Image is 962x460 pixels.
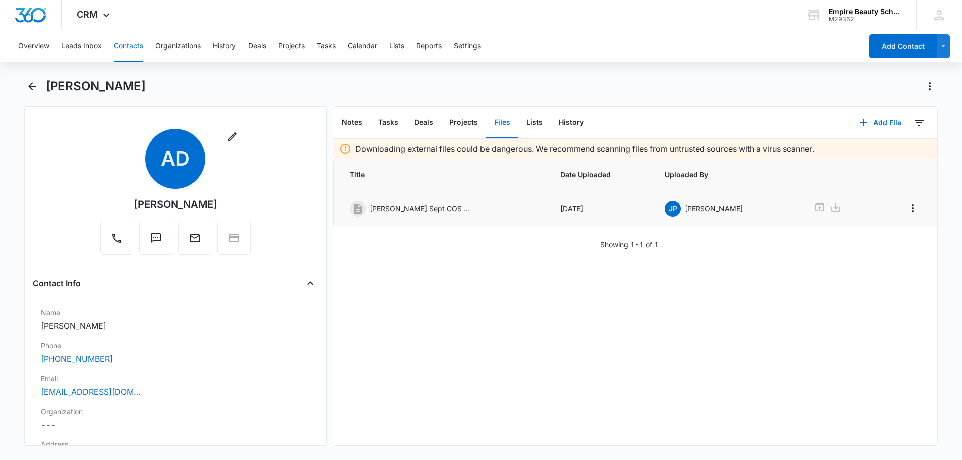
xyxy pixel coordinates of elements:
button: History [551,107,592,138]
p: Downloading external files could be dangerous. We recommend scanning files from untrusted sources... [355,143,814,155]
p: [PERSON_NAME] [685,203,743,214]
button: Call [100,222,133,255]
label: Address [41,439,310,449]
button: Lists [389,30,404,62]
button: Projects [278,30,305,62]
button: Filters [911,115,927,131]
button: Leads Inbox [61,30,102,62]
label: Phone [41,340,310,351]
button: Notes [334,107,370,138]
span: Uploaded By [665,169,790,180]
button: History [213,30,236,62]
label: Organization [41,406,310,417]
a: Text [139,237,172,246]
button: Tasks [317,30,336,62]
button: Calendar [348,30,377,62]
div: [PERSON_NAME] [134,197,217,212]
button: Actions [922,78,938,94]
button: Overview [18,30,49,62]
button: Text [139,222,172,255]
button: Deals [248,30,266,62]
button: Overflow Menu [905,200,921,216]
div: account name [829,8,902,16]
button: Organizations [155,30,201,62]
span: AD [145,129,205,189]
span: Date Uploaded [560,169,641,180]
button: Projects [441,107,486,138]
div: Name[PERSON_NAME] [33,303,318,336]
dd: --- [41,419,310,431]
button: Back [24,78,40,94]
button: Deals [406,107,441,138]
div: account id [829,16,902,23]
span: CRM [77,9,98,20]
div: Email[EMAIL_ADDRESS][DOMAIN_NAME] [33,369,318,402]
button: Add Contact [869,34,937,58]
button: Contacts [114,30,143,62]
label: Name [41,307,310,318]
dd: [PERSON_NAME] [41,320,310,332]
button: Tasks [370,107,406,138]
label: Email [41,373,310,384]
h4: Contact Info [33,277,81,289]
div: Phone[PHONE_NUMBER] [33,336,318,369]
button: Add File [849,111,911,135]
button: Email [178,222,211,255]
button: Lists [518,107,551,138]
button: Reports [416,30,442,62]
a: Call [100,237,133,246]
a: [PHONE_NUMBER] [41,353,113,365]
span: JP [665,201,681,217]
button: Files [486,107,518,138]
a: [EMAIL_ADDRESS][DOMAIN_NAME] [41,386,141,398]
div: Organization--- [33,402,318,435]
a: Email [178,237,211,246]
span: Title [350,169,536,180]
button: Settings [454,30,481,62]
p: Showing 1-1 of 1 [600,239,659,250]
button: Close [302,275,318,291]
p: [PERSON_NAME] Sept COS 2025.pdf [370,203,470,214]
td: [DATE] [548,190,653,227]
h1: [PERSON_NAME] [46,79,146,94]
